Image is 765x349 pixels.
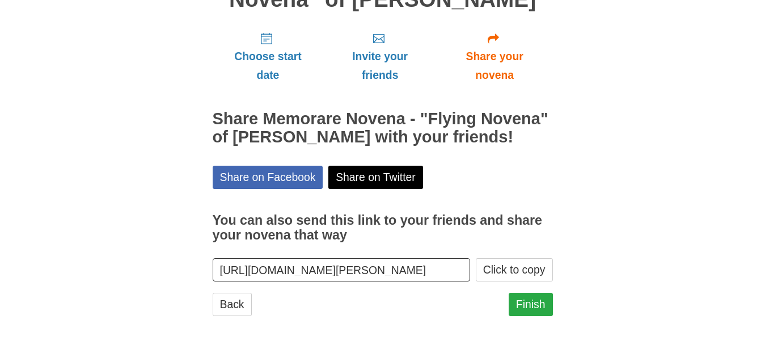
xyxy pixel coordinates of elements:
[437,23,553,90] a: Share your novena
[323,23,436,90] a: Invite your friends
[328,166,423,189] a: Share on Twitter
[213,110,553,146] h2: Share Memorare Novena - "Flying Novena" of [PERSON_NAME] with your friends!
[476,258,553,281] button: Click to copy
[213,23,324,90] a: Choose start date
[213,166,323,189] a: Share on Facebook
[224,47,312,85] span: Choose start date
[335,47,425,85] span: Invite your friends
[213,293,252,316] a: Back
[213,213,553,242] h3: You can also send this link to your friends and share your novena that way
[509,293,553,316] a: Finish
[448,47,542,85] span: Share your novena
